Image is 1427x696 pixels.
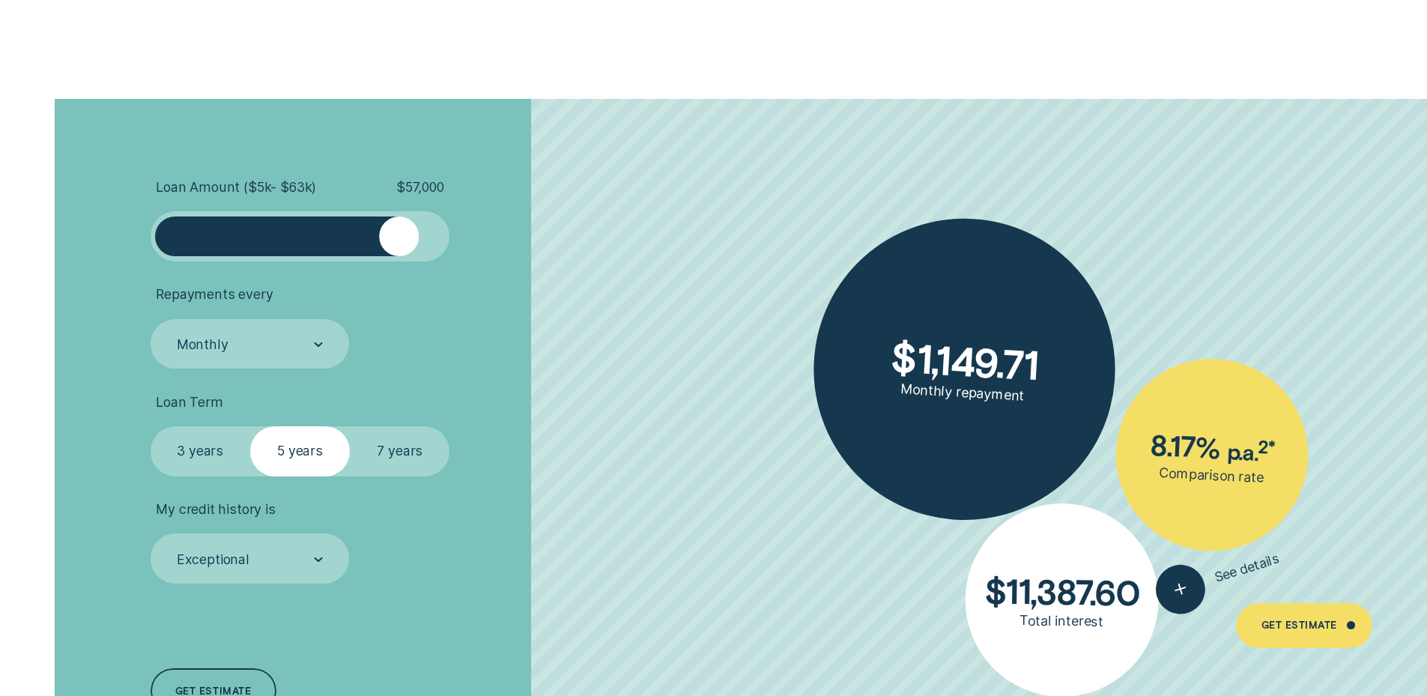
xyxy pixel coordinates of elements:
div: Exceptional [177,551,249,568]
label: 3 years [151,426,250,476]
span: My credit history is [156,501,275,518]
span: Loan Amount ( $5k - $63k ) [156,179,316,196]
label: 5 years [250,426,350,476]
button: See details [1150,535,1287,620]
label: 7 years [350,426,449,476]
span: Repayments every [156,286,273,303]
span: Loan Term [156,394,222,411]
span: See details [1213,551,1282,587]
a: Get Estimate [1236,603,1372,648]
span: $ 57,000 [396,179,444,196]
div: Monthly [177,336,228,353]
